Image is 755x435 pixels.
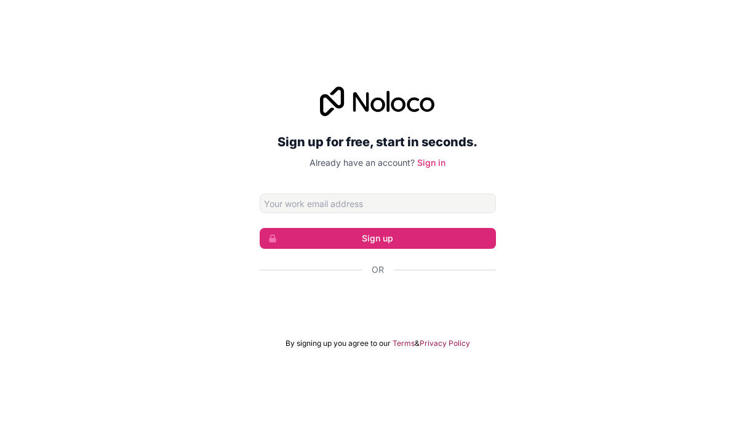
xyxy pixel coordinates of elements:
[286,339,391,348] span: By signing up you agree to our
[260,131,496,153] h2: Sign up for free, start in seconds.
[310,157,415,168] span: Already have an account?
[420,339,470,348] a: Privacy Policy
[415,339,420,348] span: &
[260,228,496,249] button: Sign up
[417,157,445,168] a: Sign in
[393,339,415,348] a: Terms
[372,264,384,276] span: Or
[260,194,496,213] input: Email address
